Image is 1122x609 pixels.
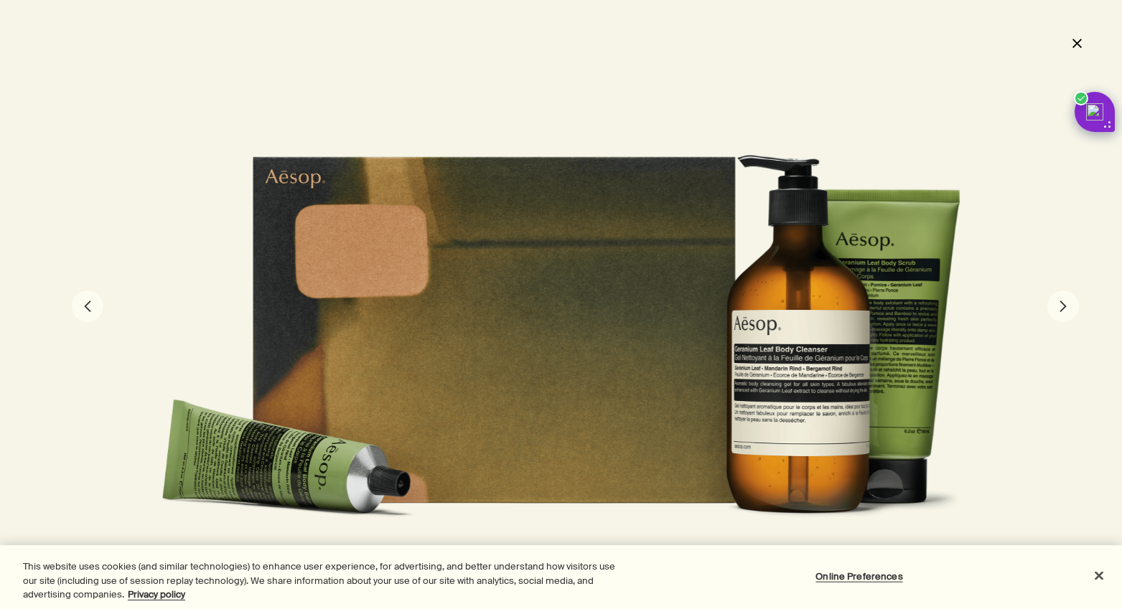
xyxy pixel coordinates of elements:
button: previous slide [72,291,103,322]
div: This website uses cookies (and similar technologies) to enhance user experience, for advertising,... [23,560,617,602]
button: Online Preferences, Opens the preference center dialog [815,562,904,590]
a: More information about your privacy, opens in a new tab [128,588,185,600]
button: Close [1083,560,1115,591]
button: next slide [1047,291,1079,322]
